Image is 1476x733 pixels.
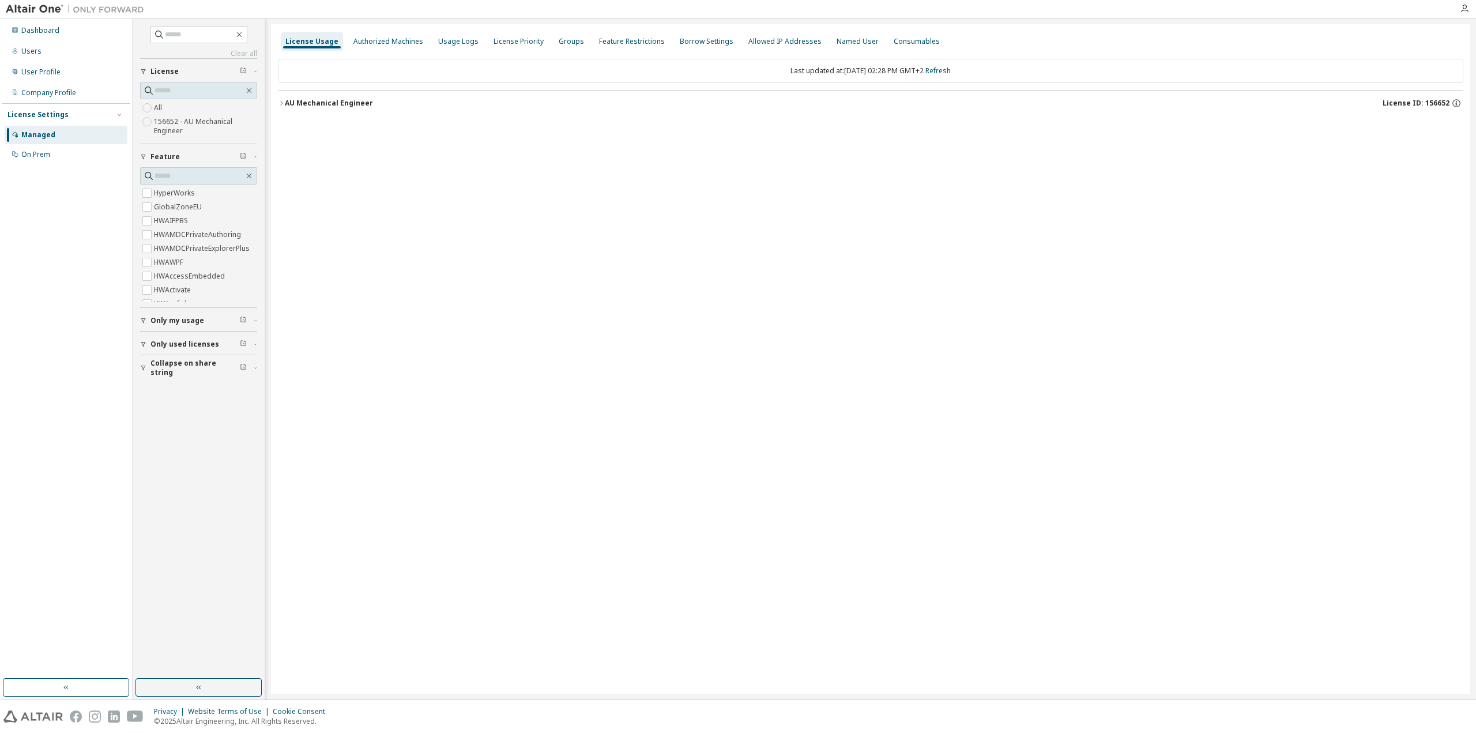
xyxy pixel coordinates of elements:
[353,37,423,46] div: Authorized Machines
[21,88,76,97] div: Company Profile
[127,711,144,723] img: youtube.svg
[140,332,257,357] button: Only used licenses
[240,67,247,76] span: Clear filter
[140,59,257,84] button: License
[748,37,822,46] div: Allowed IP Addresses
[3,711,63,723] img: altair_logo.svg
[70,711,82,723] img: facebook.svg
[154,255,186,269] label: HWAWPF
[6,3,150,15] img: Altair One
[240,152,247,161] span: Clear filter
[21,130,55,140] div: Managed
[837,37,879,46] div: Named User
[150,316,204,325] span: Only my usage
[150,340,219,349] span: Only used licenses
[273,707,332,716] div: Cookie Consent
[154,228,243,242] label: HWAMDCPrivateAuthoring
[494,37,544,46] div: License Priority
[559,37,584,46] div: Groups
[894,37,940,46] div: Consumables
[140,308,257,333] button: Only my usage
[925,66,951,76] a: Refresh
[154,297,191,311] label: HWAcufwh
[278,59,1463,83] div: Last updated at: [DATE] 02:28 PM GMT+2
[599,37,665,46] div: Feature Restrictions
[154,214,190,228] label: HWAIFPBS
[240,316,247,325] span: Clear filter
[438,37,479,46] div: Usage Logs
[140,144,257,170] button: Feature
[680,37,733,46] div: Borrow Settings
[154,242,252,255] label: HWAMDCPrivateExplorerPlus
[278,91,1463,116] button: AU Mechanical EngineerLicense ID: 156652
[154,186,197,200] label: HyperWorks
[89,711,101,723] img: instagram.svg
[21,150,50,159] div: On Prem
[240,363,247,373] span: Clear filter
[150,67,179,76] span: License
[1383,99,1449,108] span: License ID: 156652
[140,355,257,381] button: Collapse on share string
[150,152,180,161] span: Feature
[7,110,69,119] div: License Settings
[154,101,164,115] label: All
[154,716,332,726] p: © 2025 Altair Engineering, Inc. All Rights Reserved.
[285,37,338,46] div: License Usage
[140,49,257,58] a: Clear all
[21,26,59,35] div: Dashboard
[21,47,42,56] div: Users
[154,115,257,138] label: 156652 - AU Mechanical Engineer
[188,707,273,716] div: Website Terms of Use
[108,711,120,723] img: linkedin.svg
[154,269,227,283] label: HWAccessEmbedded
[285,99,373,108] div: AU Mechanical Engineer
[154,283,193,297] label: HWActivate
[240,340,247,349] span: Clear filter
[150,359,240,377] span: Collapse on share string
[154,707,188,716] div: Privacy
[154,200,204,214] label: GlobalZoneEU
[21,67,61,77] div: User Profile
